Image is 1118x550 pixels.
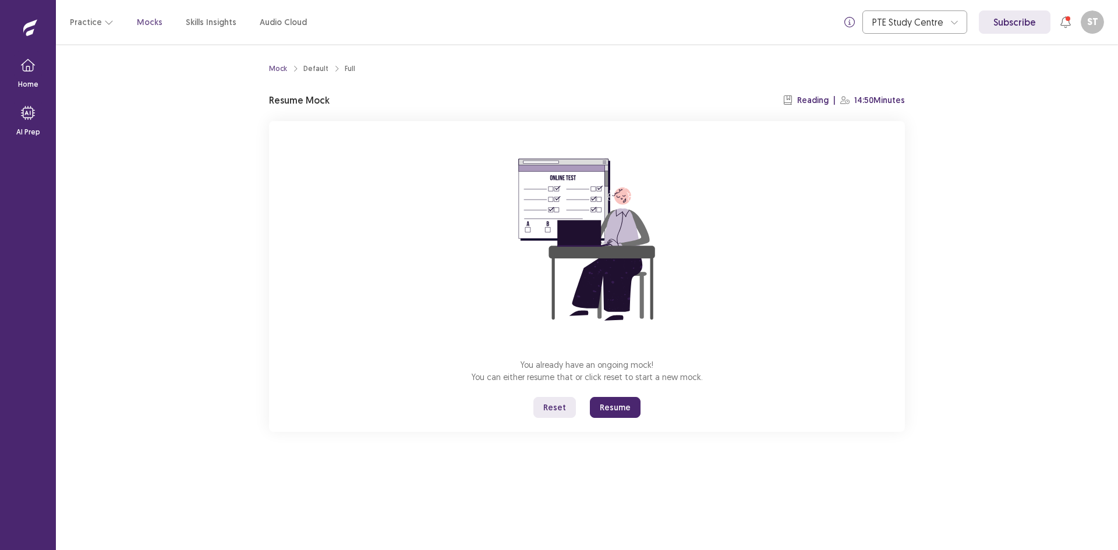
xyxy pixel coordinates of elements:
a: Skills Insights [186,16,236,29]
a: Mock [269,63,287,74]
img: attend-mock [482,135,692,345]
a: Audio Cloud [260,16,307,29]
button: Resume [590,397,641,418]
div: PTE Study Centre [872,11,944,33]
p: You already have an ongoing mock! You can either resume that or click reset to start a new mock. [472,359,703,383]
p: 14:50 Minutes [854,94,905,107]
div: Default [303,63,328,74]
button: Reset [533,397,576,418]
p: Home [18,79,38,90]
button: info [839,12,860,33]
p: | [833,94,836,107]
div: Full [345,63,355,74]
nav: breadcrumb [269,63,355,74]
p: AI Prep [16,127,40,137]
a: Subscribe [979,10,1050,34]
button: Practice [70,12,114,33]
button: ST [1081,10,1104,34]
p: Resume Mock [269,93,330,107]
p: Reading [797,94,829,107]
a: Mocks [137,16,162,29]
